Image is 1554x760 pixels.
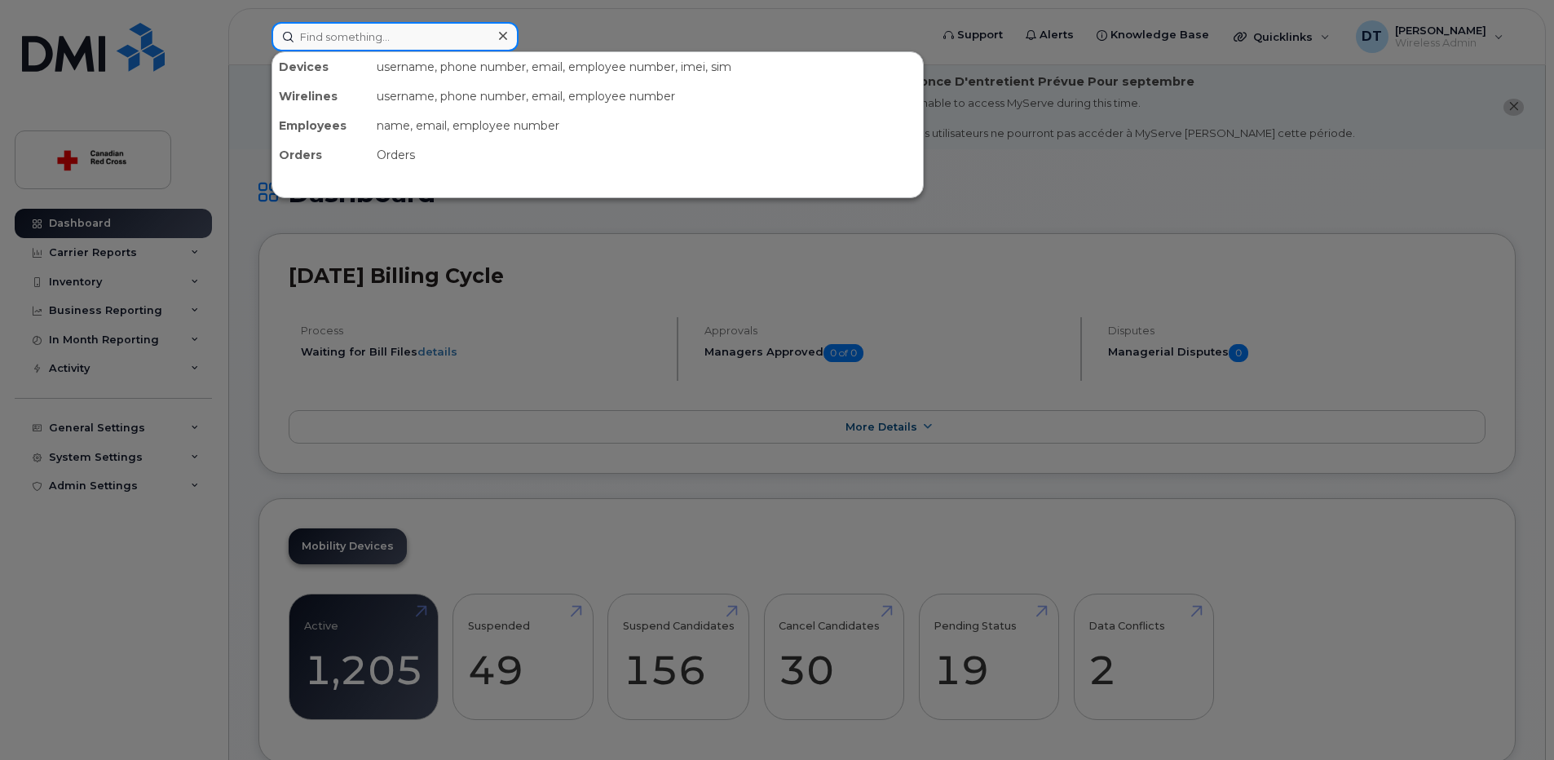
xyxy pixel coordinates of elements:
[272,52,370,82] div: Devices
[272,82,370,111] div: Wirelines
[370,111,923,140] div: name, email, employee number
[370,82,923,111] div: username, phone number, email, employee number
[272,140,370,170] div: Orders
[272,111,370,140] div: Employees
[370,140,923,170] div: Orders
[370,52,923,82] div: username, phone number, email, employee number, imei, sim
